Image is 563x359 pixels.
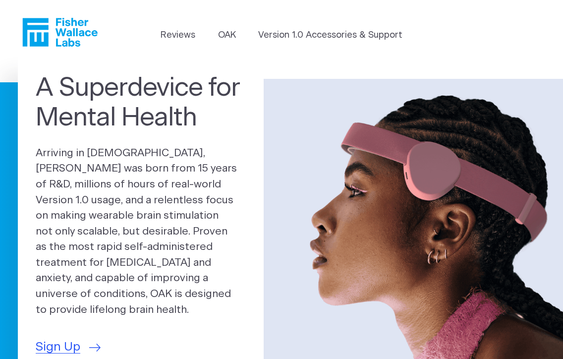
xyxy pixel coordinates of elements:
a: OAK [218,29,236,42]
span: Sign Up [36,338,80,357]
p: Arriving in [DEMOGRAPHIC_DATA], [PERSON_NAME] was born from 15 years of R&D, millions of hours of... [36,145,246,318]
a: Sign Up [36,338,101,357]
a: Reviews [161,29,195,42]
h1: A Superdevice for Mental Health [36,73,246,133]
a: Version 1.0 Accessories & Support [258,29,402,42]
a: Fisher Wallace [22,18,98,47]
